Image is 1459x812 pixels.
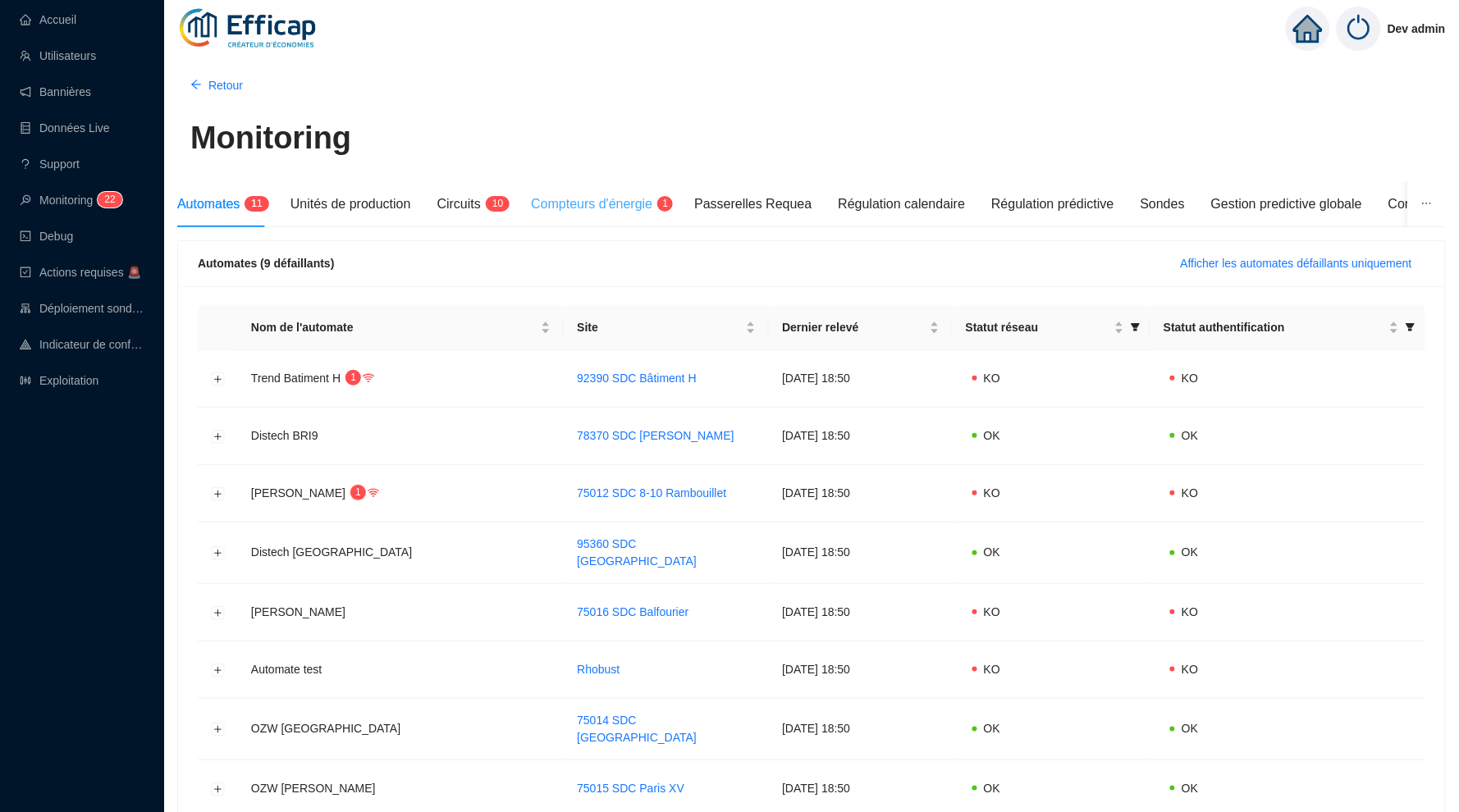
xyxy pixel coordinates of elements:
[769,699,953,760] td: [DATE] 18:50
[20,13,76,26] a: homeAccueil
[251,782,376,795] span: OZW [PERSON_NAME]
[198,257,334,270] span: Automates (9 défaillants)
[1211,194,1362,214] div: Gestion predictive globale
[577,714,697,744] a: 75014 SDC [GEOGRAPHIC_DATA]
[991,194,1114,214] div: Régulation prédictive
[1182,663,1198,676] span: KO
[769,522,953,584] td: [DATE] 18:50
[190,120,351,157] h1: Monitoring
[251,545,412,559] span: Distech [GEOGRAPHIC_DATA]
[1141,194,1185,214] div: Sondes
[1182,722,1198,735] span: OK
[251,429,318,442] span: Distech BRI9
[577,372,697,385] a: 92390 SDC Bâtiment H
[984,722,1000,735] span: OK
[212,372,225,385] button: Développer la ligne
[531,197,652,211] span: Compteurs d'énergie
[257,198,263,209] span: 1
[1182,545,1198,559] span: OK
[1182,782,1198,795] span: OK
[492,198,498,209] span: 1
[769,350,953,408] td: [DATE] 18:50
[212,547,225,560] button: Développer la ligne
[238,306,564,350] th: Nom de l'automate
[104,194,110,205] span: 2
[251,663,322,676] span: Automate test
[20,338,144,351] a: heat-mapIndicateur de confort
[769,465,953,522] td: [DATE] 18:50
[984,429,1000,442] span: OK
[984,782,1000,795] span: OK
[1182,486,1198,500] span: KO
[1181,255,1412,272] span: Afficher les automates défaillants uniquement
[177,197,240,211] span: Automates
[355,486,361,498] span: 1
[984,372,1000,385] span: KO
[1164,319,1386,336] span: Statut authentification
[839,194,966,214] div: Régulation calendaire
[577,782,684,795] a: 75015 SDC Paris XV
[769,408,953,465] td: [DATE] 18:50
[363,372,374,384] span: wifi
[251,605,345,618] span: [PERSON_NAME]
[577,319,743,336] span: Site
[782,319,926,336] span: Dernier relevé
[190,79,202,90] span: arrow-left
[1421,198,1433,209] span: ellipsis
[251,486,345,500] span: [PERSON_NAME]
[98,192,121,208] sup: 22
[251,722,400,735] span: OZW [GEOGRAPHIC_DATA]
[1337,7,1381,51] img: power
[212,430,225,443] button: Développer la ligne
[20,121,110,135] a: databaseDonnées Live
[350,372,356,383] span: 1
[20,157,80,171] a: questionSupport
[1406,322,1416,332] span: filter
[1182,429,1198,442] span: OK
[1388,194,1431,214] div: Confort
[984,545,1000,559] span: OK
[1388,2,1446,55] span: Dev admin
[177,72,256,98] button: Retour
[20,85,91,98] a: notificationBannières
[208,77,243,94] span: Retour
[769,641,953,699] td: [DATE] 18:50
[20,194,117,207] a: monitorMonitoring22
[437,197,481,211] span: Circuits
[663,198,669,209] span: 1
[110,194,116,205] span: 2
[251,319,537,336] span: Nom de l'automate
[1168,250,1425,276] button: Afficher les automates défaillants uniquement
[212,606,225,619] button: Développer la ligne
[1293,14,1323,43] span: home
[251,372,341,385] span: Trend Batiment H
[984,663,1000,676] span: KO
[345,370,361,385] sup: 1
[212,487,225,500] button: Développer la ligne
[577,429,734,442] a: 78370 SDC [PERSON_NAME]
[1182,605,1198,618] span: KO
[498,198,504,209] span: 0
[368,487,379,499] span: wifi
[212,723,225,737] button: Développer la ligne
[350,485,366,500] sup: 1
[251,198,257,209] span: 1
[577,605,688,618] a: 75016 SDC Balfourier
[984,605,1000,618] span: KO
[1131,322,1141,332] span: filter
[212,782,225,796] button: Développer la ligne
[769,306,953,350] th: Dernier relevé
[564,306,769,350] th: Site
[694,197,812,211] span: Passerelles Requea
[20,267,31,278] span: check-square
[577,486,726,500] a: 75012 SDC 8-10 Rambouillet
[20,374,98,387] a: slidersExploitation
[769,584,953,641] td: [DATE] 18:50
[657,196,673,212] sup: 1
[290,197,411,211] span: Unités de production
[1408,181,1446,227] button: ellipsis
[577,663,620,676] a: Rhobust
